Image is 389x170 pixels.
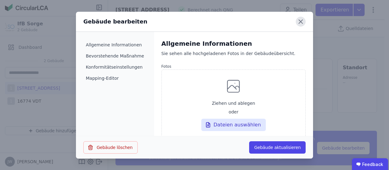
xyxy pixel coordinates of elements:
[83,50,147,62] li: Bevorstehende Maßnahme
[161,39,306,48] div: Allgemeine Informationen
[228,109,238,115] span: oder
[83,62,147,73] li: Konformitätseinstellungen
[83,39,147,50] li: Allgemeine Informationen
[161,50,306,63] div: Sie sehen alle hochgeladenen Fotos in der Gebäudeübersicht.
[161,64,306,69] label: Fotos
[83,17,147,26] div: Gebäude bearbeiten
[83,73,147,84] li: Mapping-Editor
[212,100,255,106] span: Ziehen und ablegen
[201,119,266,131] div: Dateien auswählen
